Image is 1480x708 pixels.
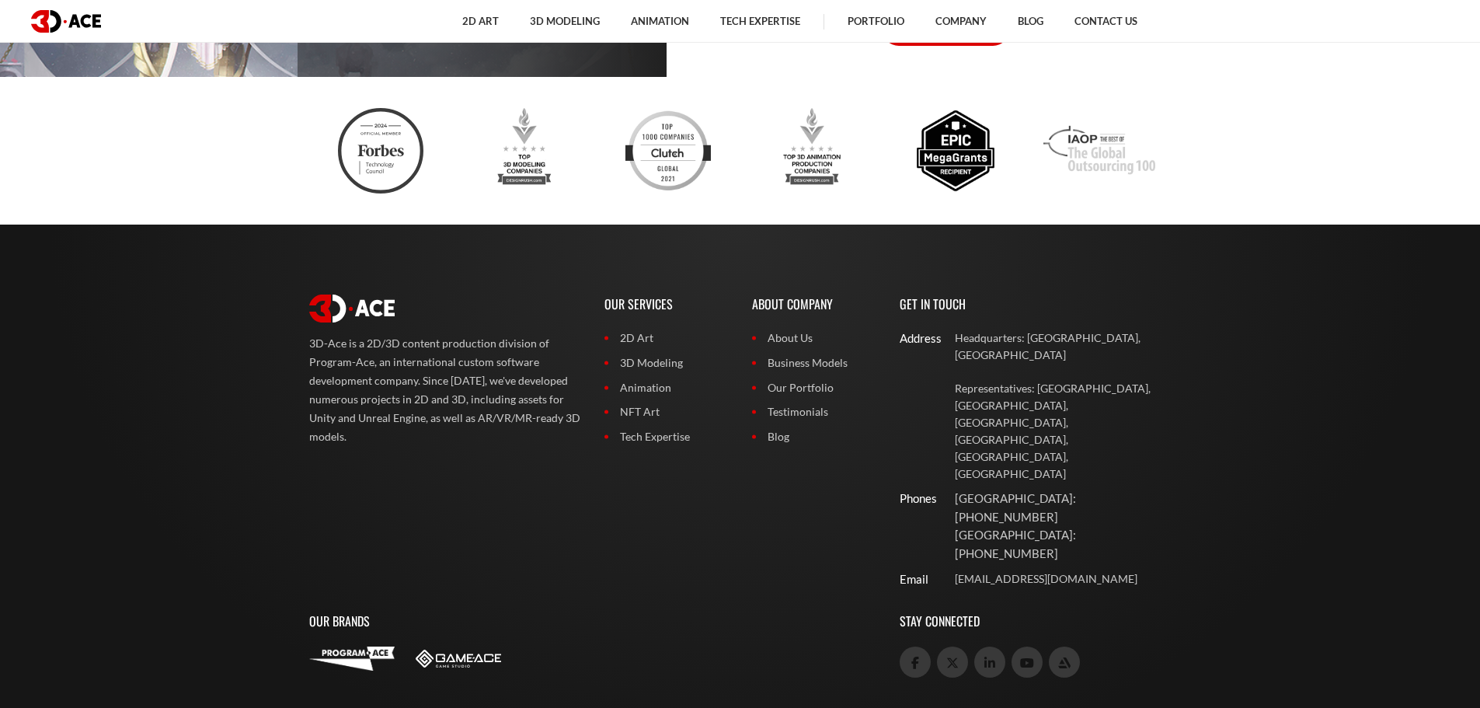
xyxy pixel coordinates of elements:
a: [EMAIL_ADDRESS][DOMAIN_NAME] [955,570,1172,588]
p: 3D-Ace is a 2D/3D content production division of Program-Ace, an international custom software de... [309,334,581,446]
a: Blog [752,428,876,445]
a: Testimonials [752,403,876,420]
a: 3D Modeling [604,354,729,371]
a: Business Models [752,354,876,371]
p: [GEOGRAPHIC_DATA]: [PHONE_NUMBER] [955,490,1172,526]
a: Headquarters: [GEOGRAPHIC_DATA], [GEOGRAPHIC_DATA] Representatives: [GEOGRAPHIC_DATA], [GEOGRAPHI... [955,330,1172,482]
div: Phones [900,490,925,507]
a: NFT Art [604,403,729,420]
p: Headquarters: [GEOGRAPHIC_DATA], [GEOGRAPHIC_DATA] [955,330,1172,364]
p: About Company [752,279,876,330]
a: Our Portfolio [752,379,876,396]
img: Game-Ace [416,650,501,668]
p: Representatives: [GEOGRAPHIC_DATA], [GEOGRAPHIC_DATA], [GEOGRAPHIC_DATA], [GEOGRAPHIC_DATA], [GEO... [955,380,1172,482]
img: logo white [309,295,395,323]
a: Tech Expertise [604,428,729,445]
img: Top 3d animation production companies designrush 2023 [769,108,855,194]
p: Get In Touch [900,279,1172,330]
a: About Us [752,330,876,347]
img: Program-Ace [309,647,395,670]
p: [GEOGRAPHIC_DATA]: [PHONE_NUMBER] [955,526,1172,563]
div: Address [900,330,925,347]
a: Animation [604,379,729,396]
img: Iaop award [1043,108,1155,194]
p: Our Brands [309,596,876,647]
div: Email [900,570,925,588]
p: Our Services [604,279,729,330]
img: Top 3d modeling companies designrush award 2023 [482,108,567,194]
img: logo dark [31,10,101,33]
img: Clutch top developers [625,108,711,194]
img: Epic megagrants recipient [913,108,998,194]
img: Ftc badge 3d ace 2024 [338,108,423,194]
a: 2D Art [604,330,729,347]
p: Stay Connected [900,596,1172,647]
